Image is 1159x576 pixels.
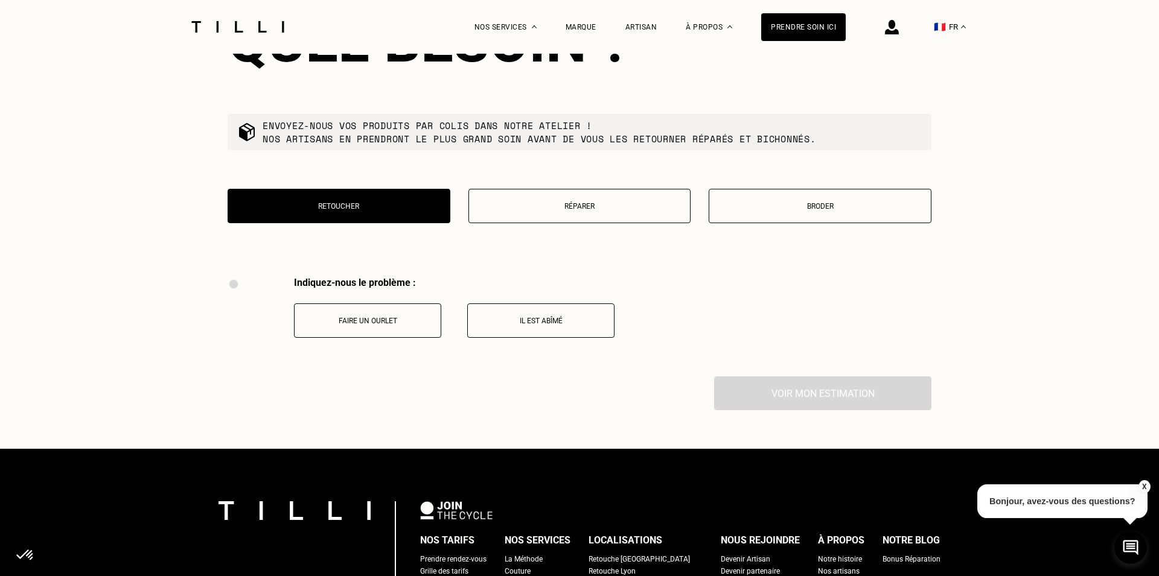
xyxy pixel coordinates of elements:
p: Il est abîmé [474,317,608,325]
p: Retoucher [234,202,444,210]
button: Retoucher [228,189,450,223]
div: Nos services [505,531,570,549]
img: Menu déroulant à propos [727,25,732,28]
img: logo Join The Cycle [420,501,493,519]
p: Bonjour, avez-vous des questions? [977,484,1148,518]
div: Localisations [589,531,662,549]
button: Faire un ourlet [294,303,441,338]
div: À propos [818,531,864,549]
p: Broder [715,202,925,210]
a: La Méthode [505,553,543,565]
a: Notre histoire [818,553,862,565]
a: Retouche [GEOGRAPHIC_DATA] [589,553,690,565]
button: Réparer [468,189,691,223]
a: Devenir Artisan [721,553,770,565]
a: Bonus Réparation [883,553,940,565]
div: Nos tarifs [420,531,474,549]
img: logo Tilli [219,501,371,520]
img: icône connexion [885,20,899,34]
img: commande colis [237,122,257,142]
a: Marque [566,23,596,31]
img: Logo du service de couturière Tilli [187,21,289,33]
span: 🇫🇷 [934,21,946,33]
button: Broder [709,189,931,223]
div: Indiquez-nous le problème : [294,277,615,288]
div: Nous rejoindre [721,531,800,549]
a: Artisan [625,23,657,31]
div: Notre blog [883,531,940,549]
button: X [1138,480,1150,493]
p: Réparer [475,202,685,210]
a: Prendre rendez-vous [420,553,487,565]
a: Prendre soin ici [761,13,846,41]
button: Il est abîmé [467,303,615,338]
p: Envoyez-nous vos produits par colis dans notre atelier ! Nos artisans en prendront le plus grand ... [263,119,816,145]
img: menu déroulant [961,25,966,28]
p: Faire un ourlet [301,317,435,325]
img: Menu déroulant [532,25,537,28]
